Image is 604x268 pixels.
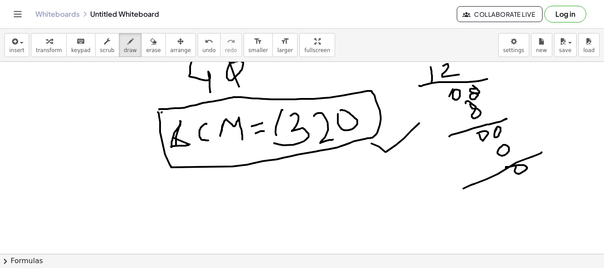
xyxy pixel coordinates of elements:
span: settings [503,47,524,53]
span: draw [124,47,137,53]
span: larger [277,47,293,53]
button: settings [498,33,529,57]
span: load [583,47,595,53]
button: Collaborate Live [457,6,543,22]
span: redo [225,47,237,53]
button: erase [141,33,165,57]
button: keyboardkeypad [66,33,96,57]
span: fullscreen [304,47,330,53]
a: Whiteboards [35,10,80,19]
button: redoredo [220,33,242,57]
span: Collaborate Live [464,10,535,18]
button: save [554,33,577,57]
span: arrange [170,47,191,53]
span: insert [9,47,24,53]
button: Toggle navigation [11,7,25,21]
button: fullscreen [299,33,335,57]
button: Log in [544,6,586,23]
button: transform [31,33,67,57]
button: scrub [95,33,119,57]
button: insert [4,33,29,57]
button: draw [119,33,142,57]
i: redo [227,36,235,47]
span: new [536,47,547,53]
span: save [559,47,571,53]
i: undo [205,36,213,47]
i: format_size [281,36,289,47]
button: format_sizelarger [272,33,298,57]
button: format_sizesmaller [244,33,273,57]
i: format_size [254,36,262,47]
i: keyboard [76,36,85,47]
button: undoundo [198,33,221,57]
span: keypad [71,47,91,53]
span: smaller [248,47,268,53]
span: erase [146,47,161,53]
button: arrange [165,33,196,57]
span: undo [203,47,216,53]
span: transform [36,47,62,53]
button: new [531,33,552,57]
button: load [578,33,600,57]
span: scrub [100,47,115,53]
